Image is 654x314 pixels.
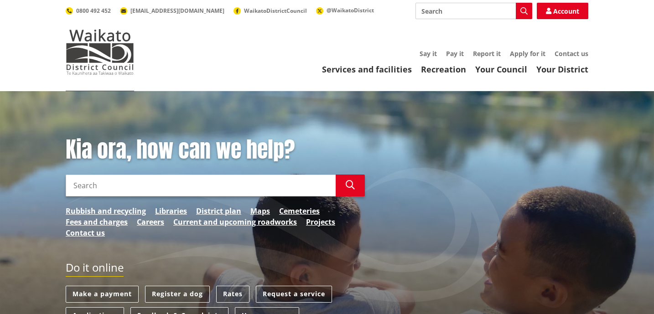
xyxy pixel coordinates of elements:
[537,3,588,19] a: Account
[446,49,464,58] a: Pay it
[130,7,224,15] span: [EMAIL_ADDRESS][DOMAIN_NAME]
[155,206,187,216] a: Libraries
[66,29,134,75] img: Waikato District Council - Te Kaunihera aa Takiwaa o Waikato
[196,206,241,216] a: District plan
[555,49,588,58] a: Contact us
[279,206,320,216] a: Cemeteries
[475,64,527,75] a: Your Council
[244,7,307,15] span: WaikatoDistrictCouncil
[66,227,105,238] a: Contact us
[250,206,270,216] a: Maps
[173,216,297,227] a: Current and upcoming roadworks
[66,137,365,163] h1: Kia ora, how can we help?
[510,49,545,58] a: Apply for it
[306,216,335,227] a: Projects
[66,7,111,15] a: 0800 492 452
[120,7,224,15] a: [EMAIL_ADDRESS][DOMAIN_NAME]
[66,261,124,277] h2: Do it online
[415,3,532,19] input: Search input
[216,286,249,303] a: Rates
[421,64,466,75] a: Recreation
[66,206,146,216] a: Rubbish and recycling
[66,175,336,196] input: Search input
[316,6,374,14] a: @WaikatoDistrict
[322,64,412,75] a: Services and facilities
[234,7,307,15] a: WaikatoDistrictCouncil
[66,286,139,303] a: Make a payment
[473,49,501,58] a: Report it
[66,216,128,227] a: Fees and charges
[145,286,210,303] a: Register a dog
[76,7,111,15] span: 0800 492 452
[137,216,164,227] a: Careers
[327,6,374,14] span: @WaikatoDistrict
[420,49,437,58] a: Say it
[256,286,332,303] a: Request a service
[536,64,588,75] a: Your District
